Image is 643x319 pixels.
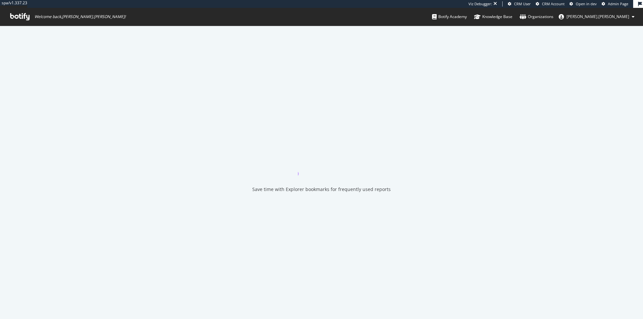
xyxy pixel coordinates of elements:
div: Viz Debugger: [468,1,492,7]
a: Botify Academy [432,8,467,26]
div: Botify Academy [432,13,467,20]
div: Organizations [520,13,553,20]
a: Open in dev [570,1,597,7]
span: ryan.flanagan [567,14,629,19]
div: Save time with Explorer bookmarks for frequently used reports [252,186,391,193]
a: CRM Account [536,1,565,7]
span: CRM Account [542,1,565,6]
a: Admin Page [602,1,628,7]
div: Knowledge Base [474,13,512,20]
div: animation [298,152,345,176]
a: CRM User [508,1,531,7]
button: [PERSON_NAME].[PERSON_NAME] [553,11,640,22]
span: CRM User [514,1,531,6]
span: Open in dev [576,1,597,6]
span: Admin Page [608,1,628,6]
a: Organizations [520,8,553,26]
a: Knowledge Base [474,8,512,26]
span: Welcome back, [PERSON_NAME].[PERSON_NAME] ! [34,14,126,19]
